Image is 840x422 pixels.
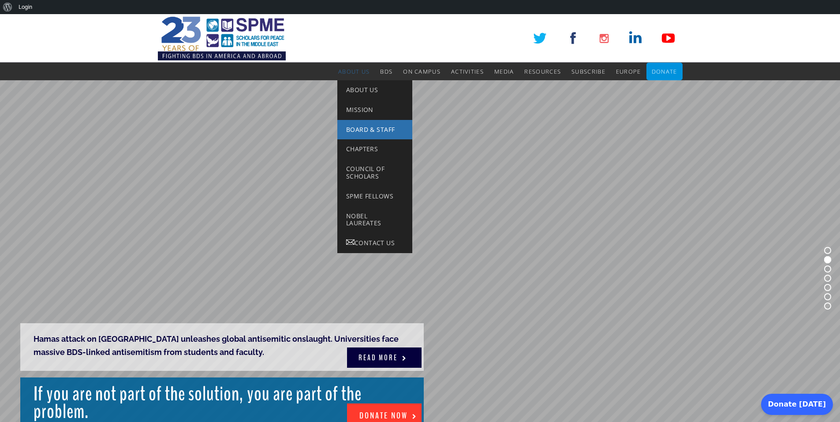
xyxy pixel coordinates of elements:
[337,120,412,140] a: Board & Staff
[571,67,605,75] span: Subscribe
[494,63,514,80] a: Media
[337,139,412,159] a: Chapters
[403,67,441,75] span: On Campus
[524,63,561,80] a: Resources
[337,80,412,100] a: About Us
[380,63,392,80] a: BDS
[616,67,641,75] span: Europe
[403,63,441,80] a: On Campus
[337,187,412,206] a: SPME Fellows
[338,67,370,75] span: About Us
[652,67,677,75] span: Donate
[346,105,373,114] span: Mission
[346,212,381,228] span: Nobel Laureates
[337,233,412,253] a: Contact Us
[451,67,484,75] span: Activities
[380,67,392,75] span: BDS
[347,347,422,368] a: READ MORE
[337,159,412,187] a: Council of Scholars
[652,63,677,80] a: Donate
[20,323,424,371] rs-layer: Hamas attack on [GEOGRAPHIC_DATA] unleashes global antisemitic onslaught. Universities face massi...
[337,206,412,234] a: Nobel Laureates
[346,125,395,134] span: Board & Staff
[337,100,412,120] a: Mission
[346,86,378,94] span: About Us
[494,67,514,75] span: Media
[346,192,393,200] span: SPME Fellows
[616,63,641,80] a: Europe
[346,145,378,153] span: Chapters
[338,63,370,80] a: About Us
[571,63,605,80] a: Subscribe
[451,63,484,80] a: Activities
[524,67,561,75] span: Resources
[346,164,385,180] span: Council of Scholars
[355,239,395,247] span: Contact Us
[158,14,286,63] img: SPME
